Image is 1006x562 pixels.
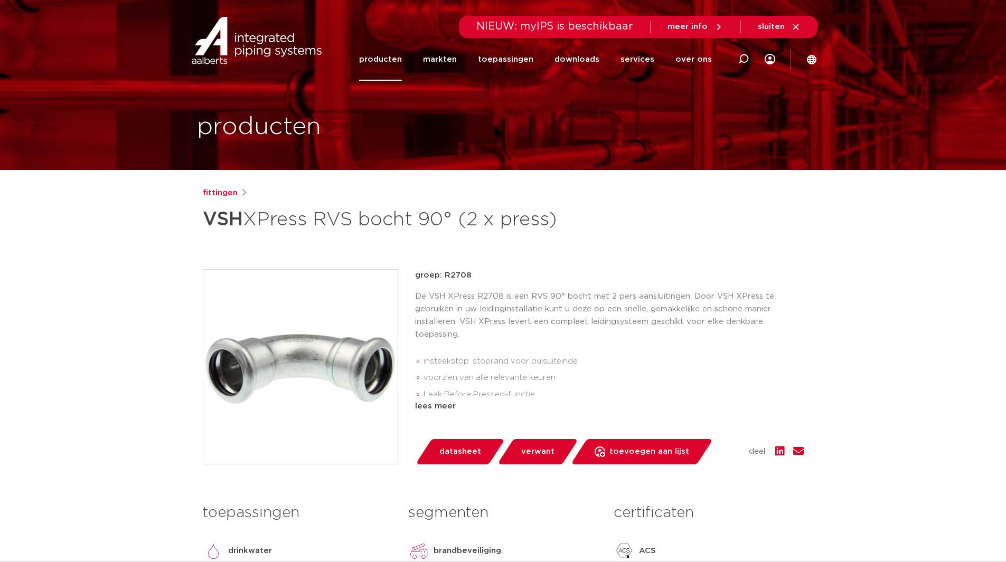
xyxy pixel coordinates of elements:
[434,545,501,557] p: brandbeveiliging
[554,38,599,81] a: downloads
[478,38,533,81] a: toepassingen
[197,110,321,144] h1: producten
[424,369,804,386] li: voorzien van alle relevante keuren
[203,204,599,235] h1: XPress RVS bocht 90° (2 x press)
[408,502,598,523] h3: segmenten
[415,400,804,413] div: lees meer
[415,290,804,341] p: De VSH XPress R2708 is een RVS 90° bocht met 2 pers aansluitingen. Door VSH XPress te gebruiken i...
[667,22,723,32] a: meer info
[359,38,712,81] nav: Menu
[359,38,402,81] a: producten
[476,21,633,32] span: NIEUW: myIPS is beschikbaar
[521,443,554,460] span: verwant
[675,38,712,81] a: over ons
[424,353,804,370] li: insteekstop: stoprand voor buisuiteinde
[758,23,785,31] span: sluiten
[620,38,654,81] a: services
[408,540,429,561] img: brandbeveiliging
[639,545,656,557] p: ACS
[228,545,272,557] p: drinkwater
[203,502,392,523] h3: toepassingen
[415,439,505,464] a: datasheet
[667,23,708,31] span: meer info
[609,443,689,460] span: toevoegen aan lijst
[758,22,801,32] a: sluiten
[203,540,224,561] img: drinkwater
[203,270,398,464] img: Product Image for VSH XPress RVS bocht 90° (2 x press)
[203,210,243,229] strong: VSH
[614,540,635,561] img: ACS
[424,386,804,403] li: Leak Before Pressed-functie
[423,38,457,81] a: markten
[765,38,775,81] div: my IPS
[749,445,767,458] span: deel:
[439,443,481,460] span: datasheet
[415,269,804,282] p: groep: R2708
[614,502,803,523] h3: certificaten
[497,439,578,464] a: verwant
[203,187,238,199] a: fittingen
